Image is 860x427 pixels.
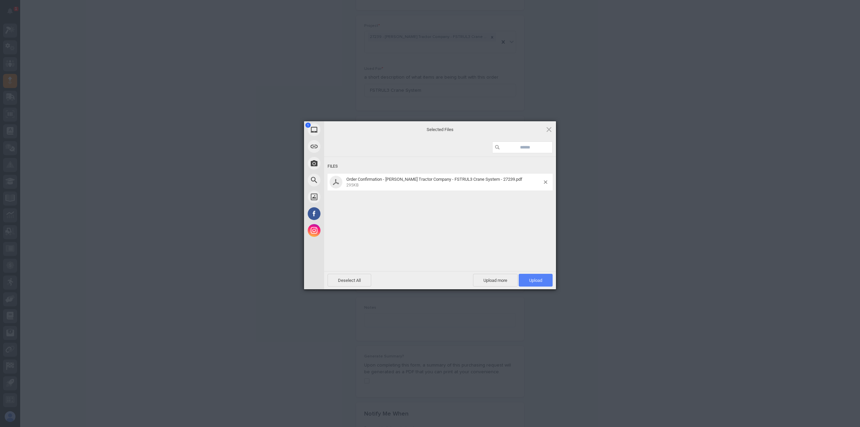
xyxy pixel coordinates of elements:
div: Take Photo [304,155,385,172]
div: Facebook [304,205,385,222]
span: Upload [519,274,553,287]
span: Deselect All [328,274,371,287]
span: Order Confirmation - Dixie Kubota Tractor Company - FSTRUL3 Crane System - 27239.pdf [344,177,544,188]
div: Files [328,160,553,173]
span: Order Confirmation - [PERSON_NAME] Tractor Company - FSTRUL3 Crane System - 27239.pdf [346,177,522,182]
div: Web Search [304,172,385,188]
span: Upload more [473,274,518,287]
div: My Device [304,121,385,138]
div: Instagram [304,222,385,239]
span: Click here or hit ESC to close picker [545,126,553,133]
div: Unsplash [304,188,385,205]
span: Selected Files [373,126,507,132]
span: Upload [529,278,542,283]
span: 295KB [346,183,358,187]
div: Link (URL) [304,138,385,155]
span: 1 [305,123,311,128]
